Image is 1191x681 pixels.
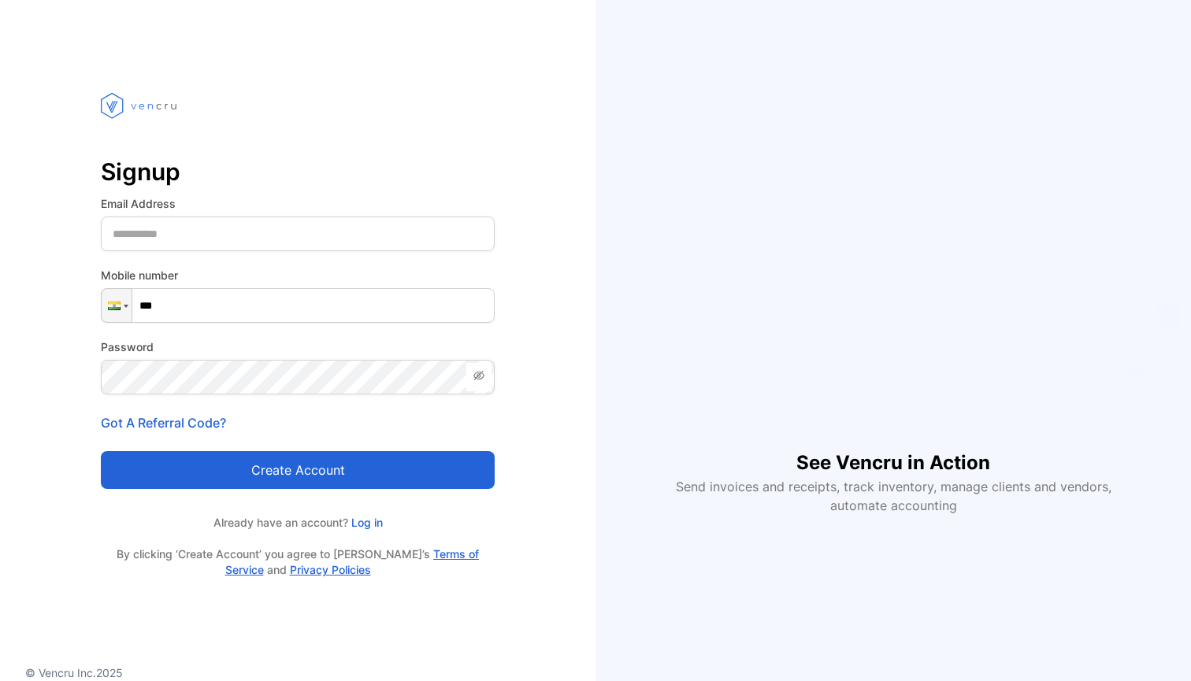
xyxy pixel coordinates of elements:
[665,167,1122,424] iframe: YouTube video player
[101,63,180,148] img: vencru logo
[101,546,495,578] p: By clicking ‘Create Account’ you agree to [PERSON_NAME]’s and
[348,516,383,529] a: Log in
[102,289,132,322] div: India: + 91
[101,413,495,432] p: Got A Referral Code?
[796,424,990,477] h1: See Vencru in Action
[101,267,495,283] label: Mobile number
[101,195,495,212] label: Email Address
[290,563,371,576] a: Privacy Policies
[101,514,495,531] p: Already have an account?
[101,153,495,191] p: Signup
[101,451,495,489] button: Create account
[101,339,495,355] label: Password
[666,477,1120,515] p: Send invoices and receipts, track inventory, manage clients and vendors, automate accounting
